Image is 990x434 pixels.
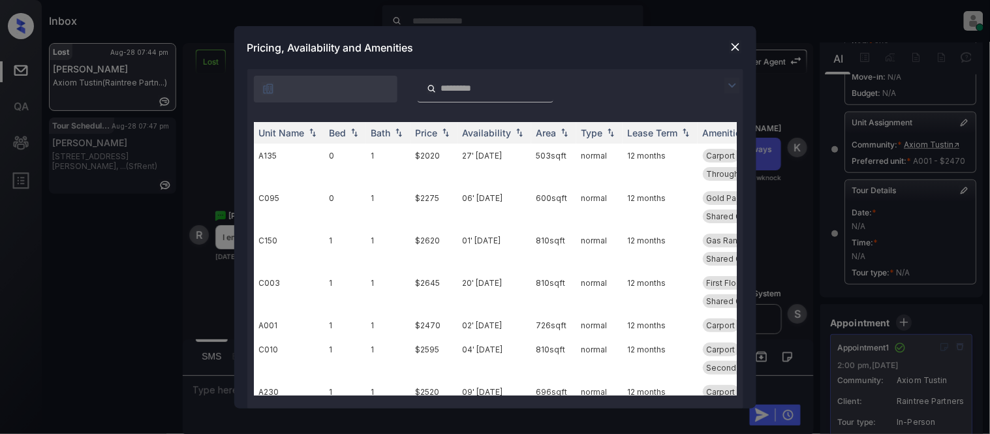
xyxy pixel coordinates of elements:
img: sorting [604,128,617,137]
td: 1 [366,313,410,337]
td: A135 [254,144,324,186]
td: C150 [254,228,324,271]
span: Gold Package - ... [707,193,775,203]
td: 696 sqft [531,380,576,422]
div: Unit Name [259,127,305,138]
span: Carport [707,387,735,397]
td: 1 [324,271,366,313]
div: Lease Term [628,127,678,138]
td: 12 months [623,313,698,337]
td: 1 [366,271,410,313]
div: Amenities [703,127,747,138]
span: Shared Garage [707,296,764,306]
div: Area [536,127,557,138]
td: 01' [DATE] [457,228,531,271]
td: 810 sqft [531,337,576,380]
td: C003 [254,271,324,313]
img: icon-zuma [427,83,437,95]
td: $2620 [410,228,457,271]
td: C010 [254,337,324,380]
td: 06' [DATE] [457,186,531,228]
td: C095 [254,186,324,228]
img: sorting [439,128,452,137]
td: $2275 [410,186,457,228]
td: 1 [366,186,410,228]
div: Price [416,127,438,138]
span: Shared Garage [707,211,764,221]
span: Gas Range [707,236,749,245]
td: A230 [254,380,324,422]
td: normal [576,313,623,337]
span: Shared Garage [707,254,764,264]
div: Bed [330,127,347,138]
td: 12 months [623,186,698,228]
td: $2595 [410,337,457,380]
td: 1 [366,228,410,271]
td: $2520 [410,380,457,422]
td: normal [576,228,623,271]
td: 02' [DATE] [457,313,531,337]
td: 12 months [623,380,698,422]
td: 12 months [623,271,698,313]
img: sorting [679,128,692,137]
div: Pricing, Availability and Amenities [234,26,756,69]
img: sorting [558,128,571,137]
td: 1 [324,228,366,271]
img: sorting [348,128,361,137]
td: 503 sqft [531,144,576,186]
span: Second Floor [707,363,758,373]
td: 726 sqft [531,313,576,337]
td: 12 months [623,144,698,186]
td: 0 [324,144,366,186]
span: Carport [707,151,735,161]
td: 1 [366,337,410,380]
img: icon-zuma [724,78,740,93]
div: Type [581,127,603,138]
img: icon-zuma [262,82,275,95]
td: $2645 [410,271,457,313]
img: sorting [306,128,319,137]
div: Availability [463,127,512,138]
td: 1 [366,144,410,186]
td: normal [576,380,623,422]
td: A001 [254,313,324,337]
img: sorting [513,128,526,137]
td: 0 [324,186,366,228]
td: 20' [DATE] [457,271,531,313]
div: Bath [371,127,391,138]
td: 810 sqft [531,228,576,271]
img: close [729,40,742,54]
td: 12 months [623,337,698,380]
td: $2470 [410,313,457,337]
span: Throughout Plan... [707,169,776,179]
td: normal [576,144,623,186]
td: 09' [DATE] [457,380,531,422]
span: First Floor [707,278,745,288]
td: 1 [324,380,366,422]
span: Carport [707,345,735,354]
img: sorting [392,128,405,137]
td: 1 [366,380,410,422]
td: 810 sqft [531,271,576,313]
td: 04' [DATE] [457,337,531,380]
td: 12 months [623,228,698,271]
td: 1 [324,337,366,380]
span: Carport [707,320,735,330]
td: normal [576,186,623,228]
td: normal [576,337,623,380]
td: $2020 [410,144,457,186]
td: 1 [324,313,366,337]
td: 600 sqft [531,186,576,228]
td: 27' [DATE] [457,144,531,186]
td: normal [576,271,623,313]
